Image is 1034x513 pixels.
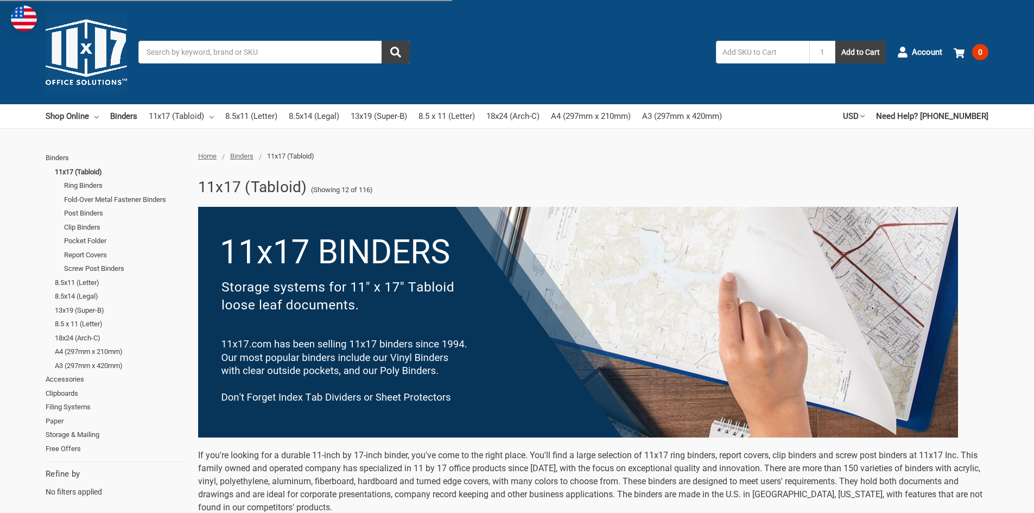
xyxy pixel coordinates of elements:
[716,41,809,64] input: Add SKU to Cart
[225,104,277,128] a: 8.5x11 (Letter)
[64,234,186,248] a: Pocket Folder
[972,44,988,60] span: 0
[55,359,186,373] a: A3 (297mm x 420mm)
[46,428,186,442] a: Storage & Mailing
[198,450,982,512] span: If you're looking for a durable 11-inch by 17-inch binder, you've come to the right place. You'll...
[230,152,253,160] a: Binders
[64,179,186,193] a: Ring Binders
[64,193,186,207] a: Fold-Over Metal Fastener Binders
[198,152,217,160] a: Home
[267,152,314,160] span: 11x17 (Tabloid)
[46,468,186,480] h5: Refine by
[110,104,137,128] a: Binders
[64,248,186,262] a: Report Covers
[418,104,475,128] a: 8.5 x 11 (Letter)
[876,104,988,128] a: Need Help? [PHONE_NUMBER]
[46,468,186,497] div: No filters applied
[138,41,410,64] input: Search by keyword, brand or SKU
[149,104,214,128] a: 11x17 (Tabloid)
[311,185,373,195] span: (Showing 12 of 116)
[486,104,540,128] a: 18x24 (Arch-C)
[55,331,186,345] a: 18x24 (Arch-C)
[46,414,186,428] a: Paper
[289,104,339,128] a: 8.5x14 (Legal)
[551,104,631,128] a: A4 (297mm x 210mm)
[954,38,988,66] a: 0
[55,165,186,179] a: 11x17 (Tabloid)
[64,206,186,220] a: Post Binders
[55,276,186,290] a: 8.5x11 (Letter)
[835,41,886,64] button: Add to Cart
[198,173,307,201] h1: 11x17 (Tabloid)
[46,151,186,165] a: Binders
[642,104,722,128] a: A3 (297mm x 420mm)
[351,104,407,128] a: 13x19 (Super-B)
[897,38,942,66] a: Account
[46,442,186,456] a: Free Offers
[64,220,186,235] a: Clip Binders
[46,387,186,401] a: Clipboards
[11,5,37,31] img: duty and tax information for United States
[55,289,186,303] a: 8.5x14 (Legal)
[55,345,186,359] a: A4 (297mm x 210mm)
[46,400,186,414] a: Filing Systems
[198,207,958,438] img: binders-1-.png
[912,46,942,59] span: Account
[46,11,127,93] img: 11x17.com
[64,262,186,276] a: Screw Post Binders
[46,104,99,128] a: Shop Online
[843,104,865,128] a: USD
[55,303,186,318] a: 13x19 (Super-B)
[46,372,186,387] a: Accessories
[55,317,186,331] a: 8.5 x 11 (Letter)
